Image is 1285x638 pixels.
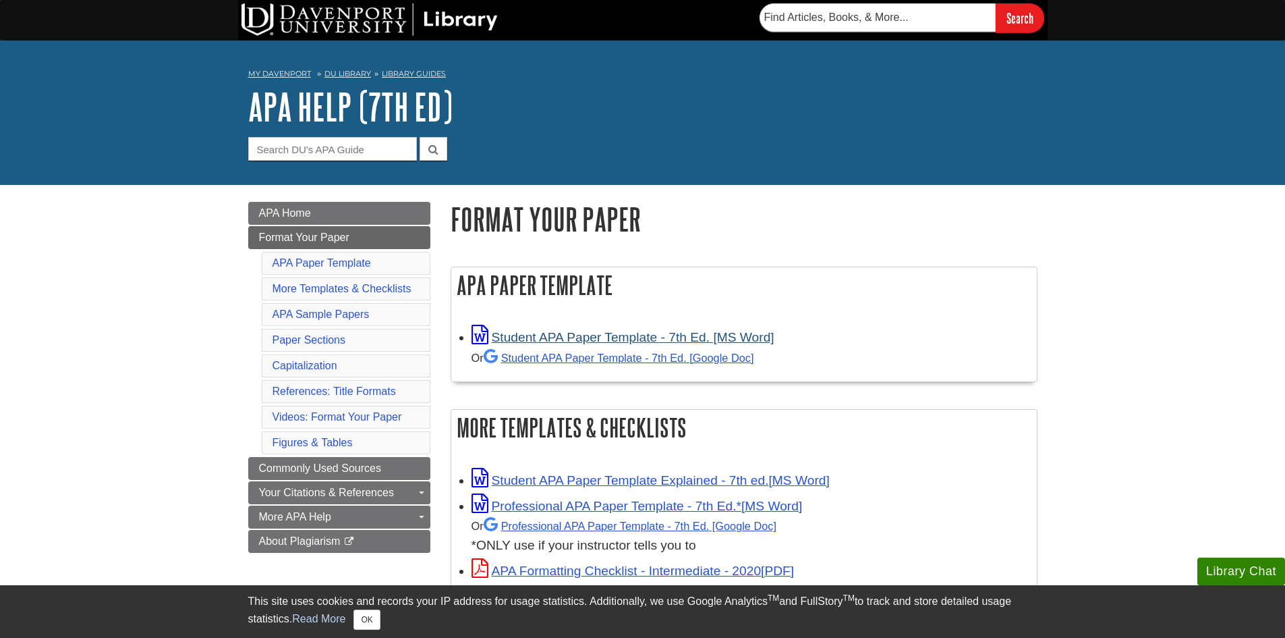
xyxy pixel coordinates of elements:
[248,530,430,553] a: About Plagiarism
[259,207,311,219] span: APA Home
[472,330,774,344] a: Link opens in new window
[248,137,417,161] input: Search DU's APA Guide
[292,613,345,624] a: Read More
[248,506,430,529] a: More APA Help
[259,511,331,523] span: More APA Help
[996,3,1044,32] input: Search
[248,86,453,128] a: APA Help (7th Ed)
[472,352,754,364] small: Or
[273,411,402,423] a: Videos: Format Your Paper
[451,202,1037,236] h1: Format Your Paper
[273,386,396,397] a: References: Title Formats
[472,581,1030,601] div: For 1st & 2nd year classes
[241,3,498,36] img: DU Library
[760,3,1044,32] form: Searches DU Library's articles, books, and more
[259,462,381,474] span: Commonly Used Sources
[472,516,1030,556] div: *ONLY use if your instructor tells you to
[248,68,311,80] a: My Davenport
[248,481,430,504] a: Your Citations & References
[843,593,855,603] sup: TM
[259,232,349,243] span: Format Your Paper
[273,283,411,294] a: More Templates & Checklists
[472,473,830,487] a: Link opens in new window
[248,226,430,249] a: Format Your Paper
[472,499,803,513] a: Link opens in new window
[484,352,754,364] a: Student APA Paper Template - 7th Ed. [Google Doc]
[484,520,776,532] a: Professional APA Paper Template - 7th Ed.
[382,69,446,78] a: Library Guides
[472,564,795,578] a: Link opens in new window
[451,267,1037,303] h2: APA Paper Template
[1197,558,1285,585] button: Library Chat
[248,593,1037,630] div: This site uses cookies and records your IP address for usage statistics. Additionally, we use Goo...
[324,69,371,78] a: DU Library
[273,360,337,371] a: Capitalization
[472,520,776,532] small: Or
[259,535,341,547] span: About Plagiarism
[248,202,430,553] div: Guide Page Menu
[760,3,996,32] input: Find Articles, Books, & More...
[248,457,430,480] a: Commonly Used Sources
[248,65,1037,86] nav: breadcrumb
[451,410,1037,446] h2: More Templates & Checklists
[273,437,353,448] a: Figures & Tables
[273,309,370,320] a: APA Sample Papers
[259,487,394,498] span: Your Citations & References
[273,257,371,269] a: APA Paper Template
[353,610,380,630] button: Close
[273,334,346,346] a: Paper Sections
[248,202,430,225] a: APA Home
[768,593,779,603] sup: TM
[343,537,355,546] i: This link opens in a new window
